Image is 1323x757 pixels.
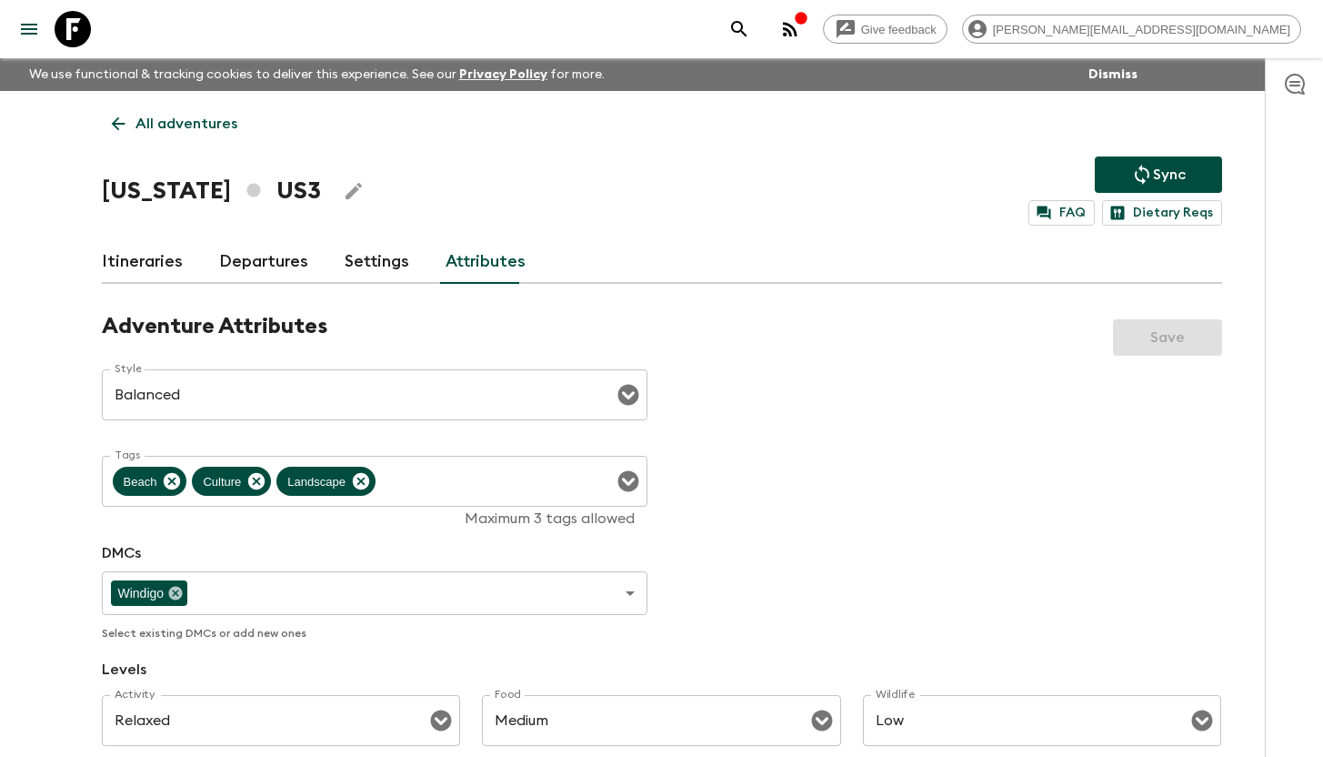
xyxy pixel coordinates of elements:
h2: Adventure Attributes [102,313,327,340]
label: Wildlife [876,687,915,702]
button: menu [11,11,47,47]
button: Open [809,708,835,733]
a: Privacy Policy [459,68,547,81]
button: Open [428,708,454,733]
label: Food [495,687,521,702]
button: Open [616,469,641,494]
a: Settings [345,240,409,284]
a: FAQ [1028,200,1095,226]
div: [PERSON_NAME][EMAIL_ADDRESS][DOMAIN_NAME] [962,15,1301,44]
button: search adventures [721,11,757,47]
a: Departures [219,240,308,284]
p: All adventures [135,113,237,135]
a: Attributes [446,240,526,284]
button: Edit Adventure Title [336,173,372,209]
a: Itineraries [102,240,183,284]
label: Tags [115,448,140,463]
a: Dietary Reqs [1102,200,1222,226]
span: Beach [113,471,168,492]
p: We use functional & tracking cookies to deliver this experience. See our for more. [22,58,612,91]
p: Select existing DMCs or add new ones [102,622,647,644]
div: Landscape [276,467,376,496]
button: Sync adventure departures to the booking engine [1095,156,1222,193]
a: Give feedback [823,15,947,44]
div: Windigo [111,580,188,606]
button: Dismiss [1084,62,1142,87]
p: DMCs [102,542,647,564]
p: Sync [1153,164,1186,186]
div: Culture [192,467,271,496]
span: [PERSON_NAME][EMAIL_ADDRESS][DOMAIN_NAME] [983,23,1300,36]
button: Open [616,382,641,408]
span: Windigo [111,583,172,604]
label: Style [115,361,141,377]
p: Levels [102,659,1222,681]
span: Culture [192,471,252,492]
label: Activity [115,687,155,702]
span: Landscape [276,471,356,492]
h1: [US_STATE] US3 [102,173,321,209]
span: Give feedback [851,23,947,36]
a: All adventures [102,106,247,142]
button: Open [1189,708,1215,733]
div: Beach [113,467,187,496]
p: Maximum 3 tags allowed [115,510,635,528]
